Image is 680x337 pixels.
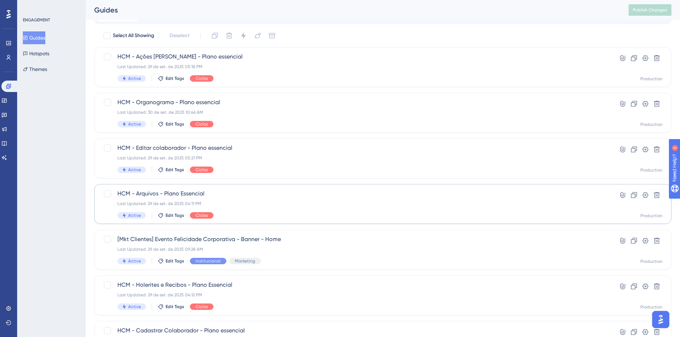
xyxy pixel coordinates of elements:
[117,201,591,206] div: Last Updated: 29 de set. de 2025 04:11 PM
[50,4,52,9] div: 6
[196,304,208,310] span: Ciclos
[196,167,208,173] span: Ciclos
[128,76,141,81] span: Active
[235,258,255,264] span: Marketing
[196,121,208,127] span: Ciclos
[128,121,141,127] span: Active
[158,258,184,264] button: Edit Tags
[166,76,184,81] span: Edit Tags
[117,64,591,70] div: Last Updated: 29 de set. de 2025 05:18 PM
[23,47,49,60] button: Hotspots
[117,281,591,289] span: HCM - Holerites e Recibos - Plano Essencial
[128,258,141,264] span: Active
[117,109,591,115] div: Last Updated: 30 de set. de 2025 10:46 AM
[640,213,663,219] div: Production
[23,31,45,44] button: Guides
[23,63,47,76] button: Themes
[629,4,671,16] button: Publish Changes
[113,31,154,40] span: Select All Showing
[117,246,591,252] div: Last Updated: 29 de set. de 2025 09:28 AM
[117,98,591,107] span: HCM - Organograma - Plano essencial
[166,121,184,127] span: Edit Tags
[117,189,591,198] span: HCM - Arquivos - Plano Essencial
[117,144,591,152] span: HCM - Editar colaborador - Plano essencial
[196,258,221,264] span: Institucional
[650,309,671,330] iframe: UserGuiding AI Assistant Launcher
[640,122,663,127] div: Production
[117,292,591,298] div: Last Updated: 29 de set. de 2025 04:12 PM
[166,167,184,173] span: Edit Tags
[158,167,184,173] button: Edit Tags
[117,155,591,161] div: Last Updated: 29 de set. de 2025 05:21 PM
[117,52,591,61] span: HCM - Ações [PERSON_NAME] - Plano essencial
[128,167,141,173] span: Active
[640,167,663,173] div: Production
[640,76,663,82] div: Production
[128,213,141,218] span: Active
[158,304,184,310] button: Edit Tags
[158,213,184,218] button: Edit Tags
[117,326,591,335] span: HCM - Cadastrar Colaborador - Plano essencial
[17,2,45,10] span: Need Help?
[166,213,184,218] span: Edit Tags
[166,304,184,310] span: Edit Tags
[166,258,184,264] span: Edit Tags
[23,17,50,23] div: ENGAGEMENT
[94,5,611,15] div: Guides
[196,76,208,81] span: Ciclos
[163,29,196,42] button: Deselect
[640,259,663,264] div: Production
[196,213,208,218] span: Ciclos
[640,304,663,310] div: Production
[158,121,184,127] button: Edit Tags
[633,7,667,13] span: Publish Changes
[117,235,591,244] span: [Mkt Clientes] Evento Felicidade Corporativa - Banner - Home
[158,76,184,81] button: Edit Tags
[170,31,190,40] span: Deselect
[128,304,141,310] span: Active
